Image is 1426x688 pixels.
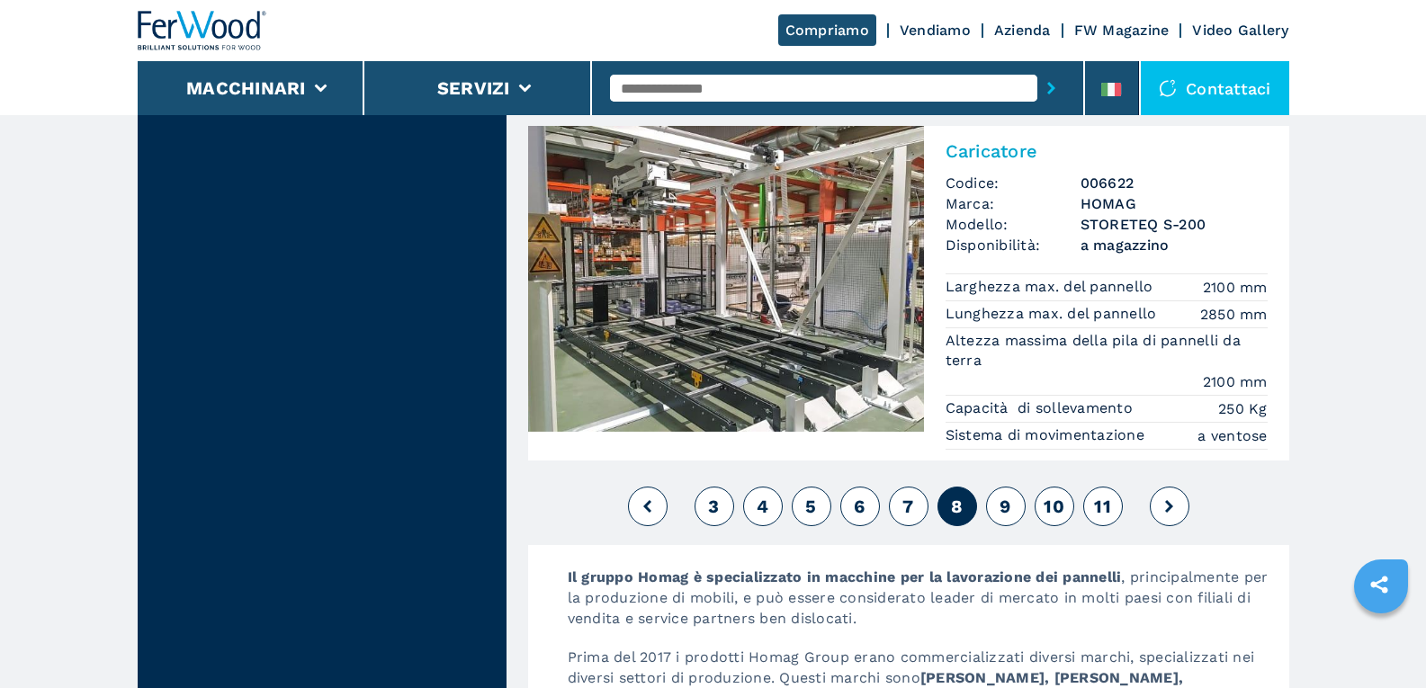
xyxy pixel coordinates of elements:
p: Altezza massima della pila di pannelli da terra [946,331,1268,371]
em: 250 Kg [1218,398,1268,419]
a: sharethis [1357,562,1402,607]
span: Codice: [946,173,1081,193]
span: 3 [708,496,719,517]
button: Servizi [437,77,510,99]
p: , principalmente per la produzione di mobili, e può essere considerato leader di mercato in molti... [550,567,1289,647]
img: Caricatore HOMAG STORETEQ S-200 [528,126,924,432]
h3: HOMAG [1081,193,1268,214]
strong: Il gruppo Homag è specializzato in macchine per la lavorazione dei pannelli [568,568,1122,585]
p: Larghezza max. del pannello [946,277,1158,297]
h3: 006622 [1081,173,1268,193]
button: 5 [792,487,831,526]
button: 4 [743,487,783,526]
button: 6 [840,487,880,526]
iframe: Chat [1350,607,1413,675]
a: FW Magazine [1074,22,1170,39]
em: 2100 mm [1203,371,1268,392]
button: 7 [889,487,928,526]
em: a ventose [1197,425,1267,446]
span: 11 [1094,496,1111,517]
button: 3 [695,487,734,526]
span: Disponibilità: [946,235,1081,255]
img: Ferwood [138,11,267,50]
a: Video Gallery [1192,22,1288,39]
a: Vendiamo [900,22,971,39]
span: 5 [805,496,816,517]
a: Azienda [994,22,1051,39]
button: submit-button [1037,67,1065,109]
span: 7 [902,496,913,517]
em: 2850 mm [1200,304,1268,325]
span: Marca: [946,193,1081,214]
button: 8 [937,487,977,526]
span: Modello: [946,214,1081,235]
h2: Caricatore [946,140,1268,162]
span: 4 [757,496,768,517]
span: 10 [1044,496,1064,517]
p: Sistema di movimentazione [946,425,1150,445]
span: 6 [854,496,865,517]
p: Lunghezza max. del pannello [946,304,1161,324]
div: Contattaci [1141,61,1289,115]
span: 9 [1000,496,1010,517]
img: Contattaci [1159,79,1177,97]
span: a magazzino [1081,235,1268,255]
button: 9 [986,487,1026,526]
a: Compriamo [778,14,876,46]
a: Caricatore HOMAG STORETEQ S-200CaricatoreCodice:006622Marca:HOMAGModello:STORETEQ S-200Disponibil... [528,126,1289,460]
em: 2100 mm [1203,277,1268,298]
h3: STORETEQ S-200 [1081,214,1268,235]
button: Macchinari [186,77,306,99]
span: 8 [951,496,963,517]
button: 11 [1083,487,1123,526]
p: Capacità di sollevamento [946,398,1138,418]
button: 10 [1035,487,1074,526]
